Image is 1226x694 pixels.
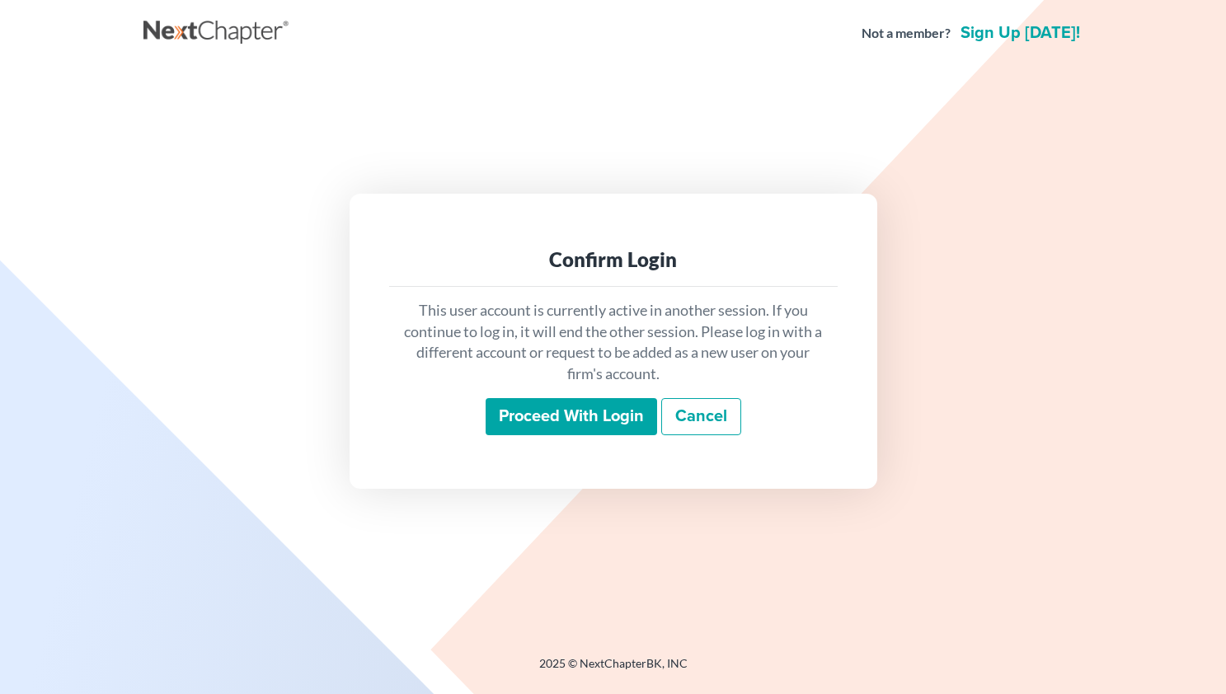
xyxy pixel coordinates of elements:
[661,398,741,436] a: Cancel
[402,246,824,273] div: Confirm Login
[486,398,657,436] input: Proceed with login
[862,24,951,43] strong: Not a member?
[402,300,824,385] p: This user account is currently active in another session. If you continue to log in, it will end ...
[143,655,1083,685] div: 2025 © NextChapterBK, INC
[957,25,1083,41] a: Sign up [DATE]!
